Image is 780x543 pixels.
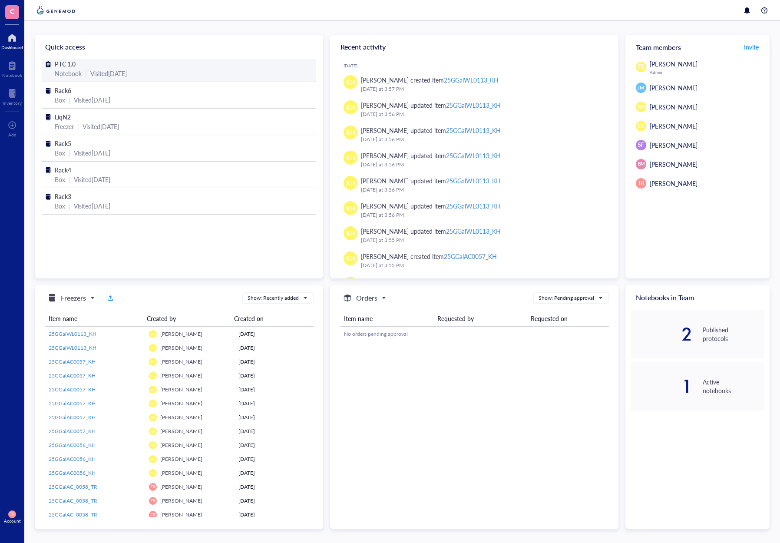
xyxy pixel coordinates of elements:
[160,358,202,365] span: [PERSON_NAME]
[10,512,14,517] span: TR
[238,358,310,366] div: [DATE]
[49,386,142,394] a: 25GGalAC0057_KH
[151,430,155,434] span: KH
[49,386,96,393] span: 25GGalAC0057_KH
[248,294,299,302] div: Show: Recently added
[638,84,644,92] span: JM
[1,45,23,50] div: Dashboard
[49,511,142,519] a: 25GGalAC_0058_TR
[49,414,142,421] a: 25GGalAC0057_KH
[337,97,611,122] a: KH[PERSON_NAME] updated item25GGalWL0113_KH[DATE] at 3:56 PM
[55,166,71,174] span: Rack4
[238,497,310,505] div: [DATE]
[631,327,692,341] div: 2
[361,261,605,270] div: [DATE] at 3:55 PM
[90,69,127,78] div: Visited [DATE]
[361,252,497,261] div: [PERSON_NAME] created item
[160,441,202,449] span: [PERSON_NAME]
[49,344,142,352] a: 25GGalWL0113_KH
[650,60,697,68] span: [PERSON_NAME]
[61,293,86,303] h5: Freezers
[346,228,355,238] span: KH
[2,59,22,78] a: Notebook
[361,100,501,110] div: [PERSON_NAME] updated item
[361,135,605,144] div: [DATE] at 3:56 PM
[160,330,202,338] span: [PERSON_NAME]
[49,344,96,351] span: 25GGalWL0113_KH
[361,185,605,194] div: [DATE] at 3:56 PM
[238,414,310,421] div: [DATE]
[45,311,143,327] th: Item name
[744,43,759,51] span: Invite
[49,441,142,449] a: 25GGalAC0056_KH
[55,139,71,148] span: Rack5
[238,427,310,435] div: [DATE]
[49,497,142,505] a: 25GGalAC_0058_TR
[238,441,310,449] div: [DATE]
[446,151,501,160] div: 25GGalWL0113_KH
[638,141,644,149] span: SF
[77,122,79,131] div: |
[238,511,310,519] div: [DATE]
[361,126,501,135] div: [PERSON_NAME] updated item
[650,179,697,188] span: [PERSON_NAME]
[160,497,202,504] span: [PERSON_NAME]
[337,248,611,273] a: KH[PERSON_NAME] created item25GGalAC0057_KH[DATE] at 3:55 PM
[49,455,96,463] span: 25GGalAC0056_KH
[151,402,155,406] span: KH
[49,400,96,407] span: 25GGalAC0057_KH
[344,63,611,68] div: [DATE]
[55,69,82,78] div: Notebook
[330,35,618,59] div: Recent activity
[631,379,692,393] div: 1
[238,344,310,352] div: [DATE]
[49,400,142,407] a: 25GGalAC0057_KH
[160,400,202,407] span: [PERSON_NAME]
[55,175,65,184] div: Box
[55,86,71,95] span: Rack6
[446,101,501,109] div: 25GGalWL0113_KH
[434,311,527,327] th: Requested by
[49,358,96,365] span: 25GGalAC0057_KH
[49,414,96,421] span: 25GGalAC0057_KH
[650,160,697,169] span: [PERSON_NAME]
[160,427,202,435] span: [PERSON_NAME]
[346,128,355,137] span: KH
[49,372,96,379] span: 25GGalAC0057_KH
[356,293,377,303] h5: Orders
[650,122,697,130] span: [PERSON_NAME]
[69,201,70,211] div: |
[143,311,231,327] th: Created by
[238,372,310,380] div: [DATE]
[160,344,202,351] span: [PERSON_NAME]
[650,141,697,149] span: [PERSON_NAME]
[361,226,501,236] div: [PERSON_NAME] updated item
[35,5,77,16] img: genemod-logo
[337,147,611,172] a: KH[PERSON_NAME] updated item25GGalWL0113_KH[DATE] at 3:56 PM
[638,63,644,71] span: FB
[49,469,96,477] span: 25GGalAC0056_KH
[238,400,310,407] div: [DATE]
[49,497,97,504] span: 25GGalAC_0058_TR
[151,360,155,364] span: KH
[361,110,605,119] div: [DATE] at 3:56 PM
[160,469,202,477] span: [PERSON_NAME]
[361,201,501,211] div: [PERSON_NAME] updated item
[49,372,142,380] a: 25GGalAC0057_KH
[151,513,155,517] span: TR
[151,499,155,503] span: TR
[10,6,15,17] span: C
[151,485,155,489] span: TR
[344,330,605,338] div: No orders pending approval
[49,330,142,338] a: 25GGalWL0113_KH
[151,346,155,350] span: KH
[69,148,70,158] div: |
[49,427,96,435] span: 25GGalAC0057_KH
[49,441,96,449] span: 25GGalAC0056_KH
[8,132,17,137] div: Add
[151,457,155,461] span: KH
[446,227,501,235] div: 25GGalWL0113_KH
[49,455,142,463] a: 25GGalAC0056_KH
[85,69,87,78] div: |
[346,103,355,112] span: KH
